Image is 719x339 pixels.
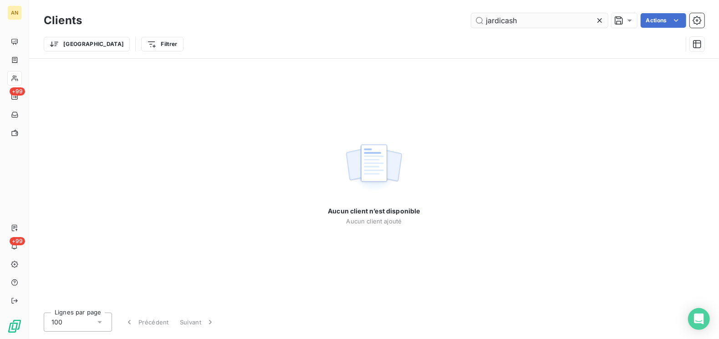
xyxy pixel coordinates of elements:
[119,313,174,332] button: Précédent
[345,139,403,196] img: empty state
[347,218,402,225] span: Aucun client ajouté
[10,87,25,96] span: +99
[641,13,686,28] button: Actions
[7,319,22,334] img: Logo LeanPay
[44,37,130,51] button: [GEOGRAPHIC_DATA]
[471,13,608,28] input: Rechercher
[328,207,420,216] span: Aucun client n’est disponible
[10,237,25,245] span: +99
[7,5,22,20] div: AN
[51,318,62,327] span: 100
[174,313,220,332] button: Suivant
[141,37,183,51] button: Filtrer
[688,308,710,330] div: Open Intercom Messenger
[44,12,82,29] h3: Clients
